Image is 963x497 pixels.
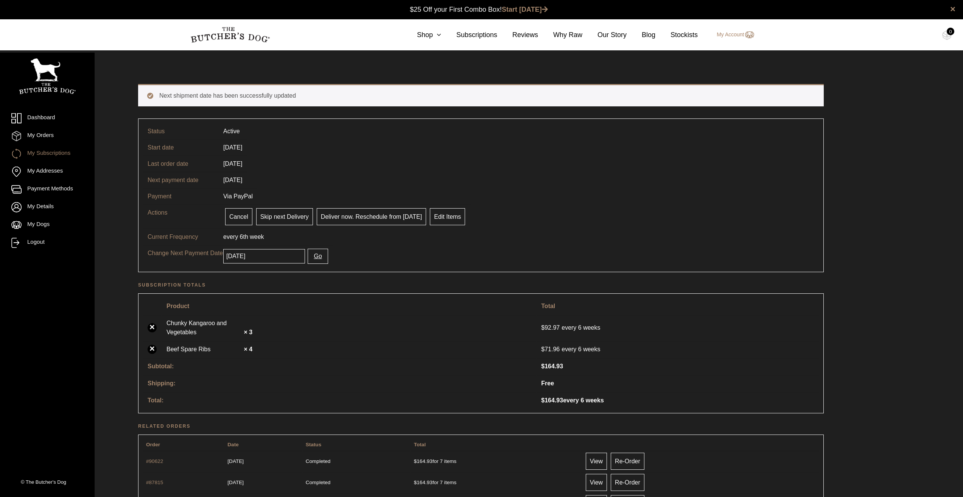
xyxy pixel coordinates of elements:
[586,474,607,491] a: View
[537,341,819,357] td: every 6 weeks
[11,202,83,212] a: My Details
[541,397,563,404] span: 164.93
[256,208,313,225] a: Skip next Delivery
[537,315,819,340] td: every 6 weeks
[414,480,432,485] span: 164.93
[411,451,580,471] td: for 7 items
[227,458,244,464] time: 1754956748
[148,323,157,332] a: ×
[541,324,562,331] span: 92.97
[402,30,441,40] a: Shop
[148,249,223,258] p: Change Next Payment Date
[166,345,242,354] a: Beef Spare Ribs
[162,298,536,314] th: Product
[143,392,536,408] th: Total:
[227,442,238,447] span: Date
[148,232,223,241] p: Current Frequency
[627,30,655,40] a: Blog
[219,156,247,172] td: [DATE]
[541,363,545,369] span: $
[947,28,954,35] div: 0
[219,172,247,188] td: [DATE]
[414,442,426,447] span: Total
[317,208,426,225] a: Deliver now. Reschedule from [DATE]
[414,480,417,485] span: $
[11,220,83,230] a: My Dogs
[582,30,627,40] a: Our Story
[541,324,545,331] span: $
[502,6,548,13] a: Start [DATE]
[143,188,219,204] td: Payment
[430,208,465,225] a: Edit Items
[219,123,244,139] td: Active
[166,319,242,337] a: Chunky Kangaroo and Vegetables
[586,453,607,470] a: View
[19,58,76,94] img: TBD_Portrait_Logo_White.png
[611,453,644,470] a: Re-Order
[223,234,248,240] span: every 6th
[143,204,219,229] td: Actions
[541,363,563,369] span: 164.93
[143,123,219,139] td: Status
[655,30,698,40] a: Stockists
[11,167,83,177] a: My Addresses
[225,208,252,225] a: Cancel
[148,345,157,354] a: ×
[11,113,83,123] a: Dashboard
[11,149,83,159] a: My Subscriptions
[250,234,264,240] span: week
[244,329,252,335] strong: × 3
[227,480,244,485] time: 1750069292
[308,249,328,264] button: Go
[219,139,247,156] td: [DATE]
[11,238,83,248] a: Logout
[138,281,824,289] h2: Subscription totals
[146,480,163,485] a: View order number 87815
[244,346,252,352] strong: × 4
[143,172,219,188] td: Next payment date
[541,397,545,404] span: $
[306,442,322,447] span: Status
[411,472,580,492] td: for 7 items
[223,193,253,199] span: Via PayPal
[709,30,754,39] a: My Account
[143,156,219,172] td: Last order date
[537,375,819,391] td: Free
[143,358,536,374] th: Subtotal:
[138,84,824,106] div: Next shipment date has been successfully updated
[138,422,824,430] h2: Related orders
[146,442,160,447] span: Order
[303,451,410,471] td: Completed
[143,375,536,391] th: Shipping:
[537,298,819,314] th: Total
[11,184,83,195] a: Payment Methods
[611,474,644,491] a: Re-Order
[541,346,545,352] span: $
[414,458,417,464] span: $
[441,30,497,40] a: Subscriptions
[143,139,219,156] td: Start date
[414,458,432,464] span: 164.93
[942,30,952,40] img: TBD_Cart-Empty.png
[146,458,163,464] a: View order number 90622
[537,392,819,408] td: every 6 weeks
[950,5,955,14] a: close
[541,345,562,354] span: 71.96
[497,30,538,40] a: Reviews
[11,131,83,141] a: My Orders
[303,472,410,492] td: Completed
[538,30,582,40] a: Why Raw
